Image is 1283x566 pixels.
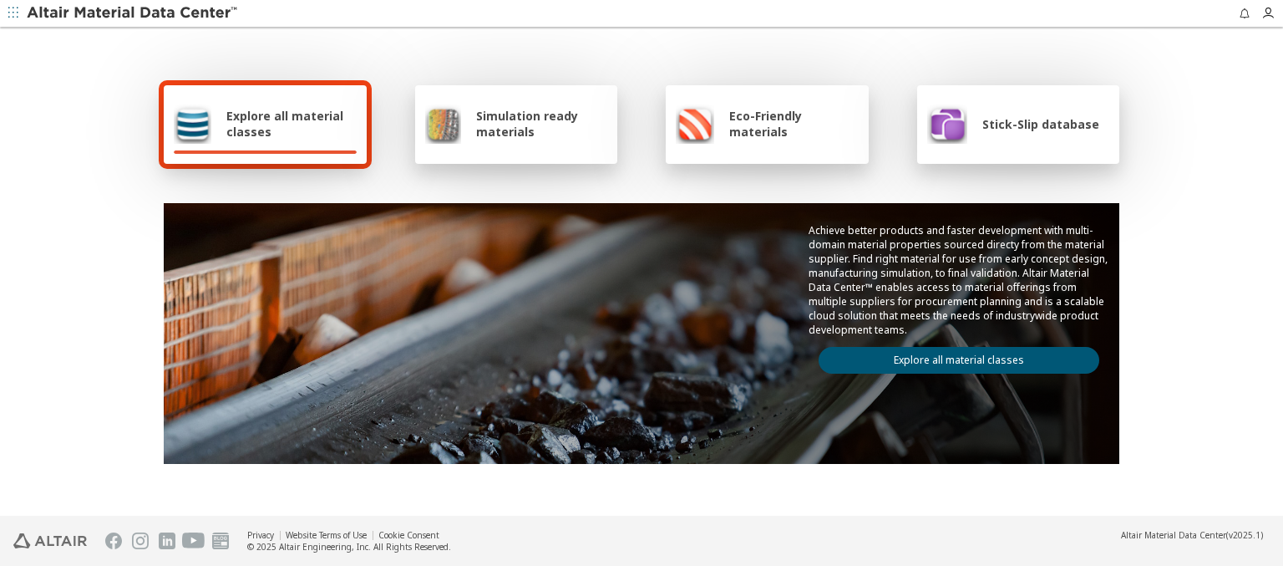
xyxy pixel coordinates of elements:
[378,529,439,541] a: Cookie Consent
[1121,529,1226,541] span: Altair Material Data Center
[476,108,607,140] span: Simulation ready materials
[286,529,367,541] a: Website Terms of Use
[1121,529,1263,541] div: (v2025.1)
[982,116,1099,132] span: Stick-Slip database
[676,104,714,144] img: Eco-Friendly materials
[729,108,858,140] span: Eco-Friendly materials
[226,108,357,140] span: Explore all material classes
[13,533,87,548] img: Altair Engineering
[247,529,274,541] a: Privacy
[174,104,211,144] img: Explore all material classes
[819,347,1099,374] a: Explore all material classes
[247,541,451,553] div: © 2025 Altair Engineering, Inc. All Rights Reserved.
[27,5,240,22] img: Altair Material Data Center
[425,104,461,144] img: Simulation ready materials
[927,104,967,144] img: Stick-Slip database
[809,223,1109,337] p: Achieve better products and faster development with multi-domain material properties sourced dire...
